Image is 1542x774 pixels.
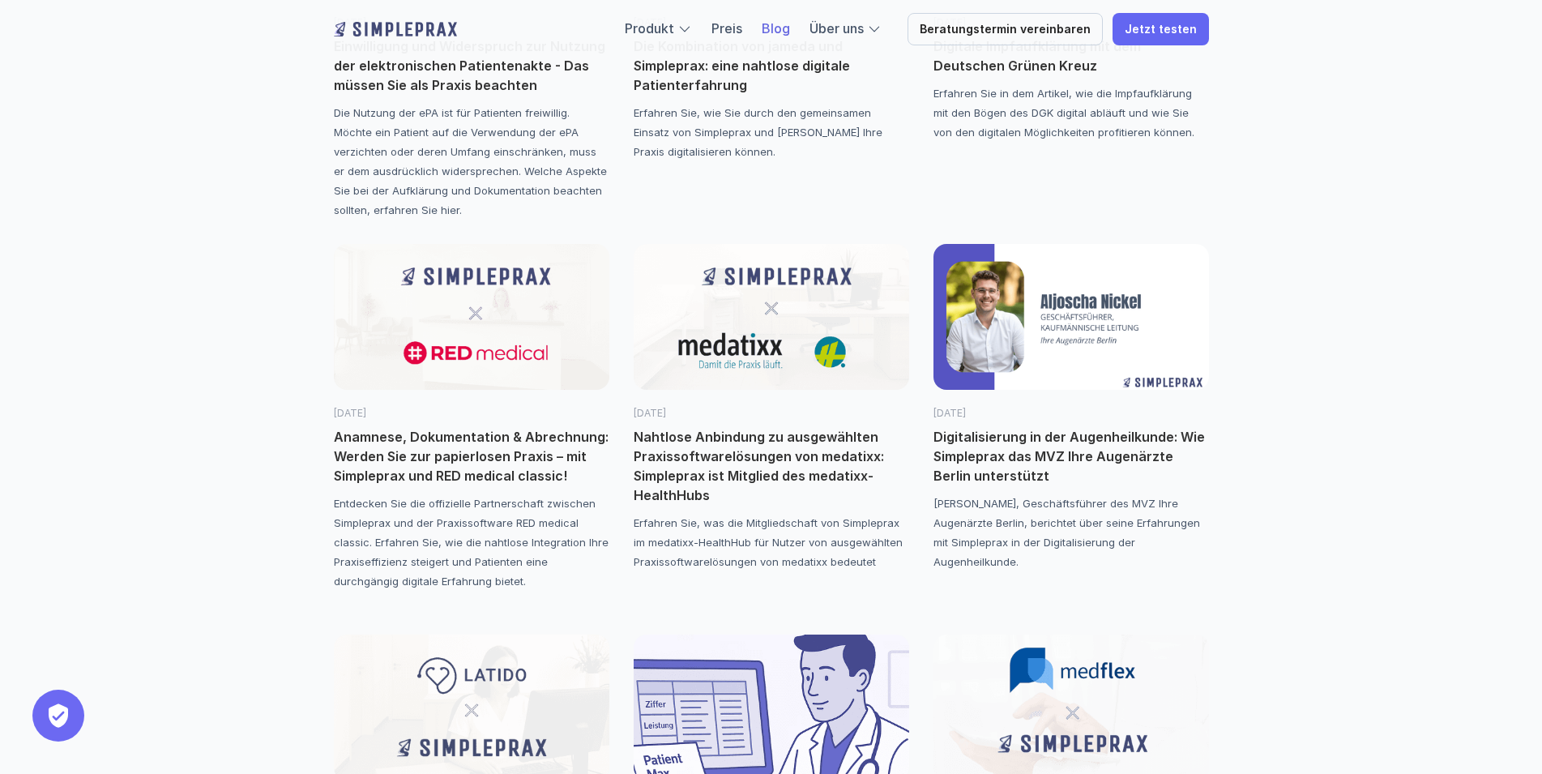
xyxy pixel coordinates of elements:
[634,406,909,421] p: [DATE]
[634,513,909,571] p: Erfahren Sie, was die Mitgliedschaft von Simpleprax im medatixx-HealthHub für Nutzer von ausgewäh...
[1125,23,1197,36] p: Jetzt testen
[334,427,609,485] p: Anamnese, Dokumentation & Abrechnung: Werden Sie zur papierlosen Praxis – mit Simpleprax und RED ...
[762,20,790,36] a: Blog
[334,103,609,220] p: Die Nutzung der ePA ist für Patienten freiwillig. Möchte ein Patient auf die Verwendung der ePA v...
[334,36,609,95] p: Einwilligung und Widerspruch zur Nutzung der elektronischen Patientenakte - Das müssen Sie als Pr...
[933,494,1209,571] p: [PERSON_NAME], Geschäftsführer des MVZ Ihre Augenärzte Berlin, berichtet über seine Erfahrungen m...
[634,244,909,571] a: [DATE]Nahtlose Anbindung zu ausgewählten Praxissoftwarelösungen von medatixx: Simpleprax ist Mitg...
[634,36,909,95] p: Die Kombination von jameda und Simpleprax: eine nahtlose digitale Patienterfahrung
[933,427,1209,485] p: Digitalisierung in der Augenheilkunde: Wie Simpleprax das MVZ Ihre Augenärzte Berlin unterstützt
[933,406,1209,421] p: [DATE]
[933,83,1209,142] p: Erfahren Sie in dem Artikel, wie die Impfaufklärung mit den Bögen des DGK digital abläuft und wie...
[634,103,909,161] p: Erfahren Sie, wie Sie durch den gemeinsamen Einsatz von Simpleprax und [PERSON_NAME] Ihre Praxis ...
[908,13,1103,45] a: Beratungstermin vereinbaren
[711,20,742,36] a: Preis
[625,20,674,36] a: Produkt
[634,427,909,505] p: Nahtlose Anbindung zu ausgewählten Praxissoftwarelösungen von medatixx: Simpleprax ist Mitglied d...
[334,406,609,421] p: [DATE]
[933,244,1209,571] a: [DATE]Digitalisierung in der Augenheilkunde: Wie Simpleprax das MVZ Ihre Augenärzte Berlin unters...
[334,244,609,591] a: [DATE]Anamnese, Dokumentation & Abrechnung: Werden Sie zur papierlosen Praxis – mit Simpleprax un...
[920,23,1091,36] p: Beratungstermin vereinbaren
[334,494,609,591] p: Entdecken Sie die offizielle Partnerschaft zwischen Simpleprax und der Praxissoftware RED medical...
[1113,13,1209,45] a: Jetzt testen
[809,20,864,36] a: Über uns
